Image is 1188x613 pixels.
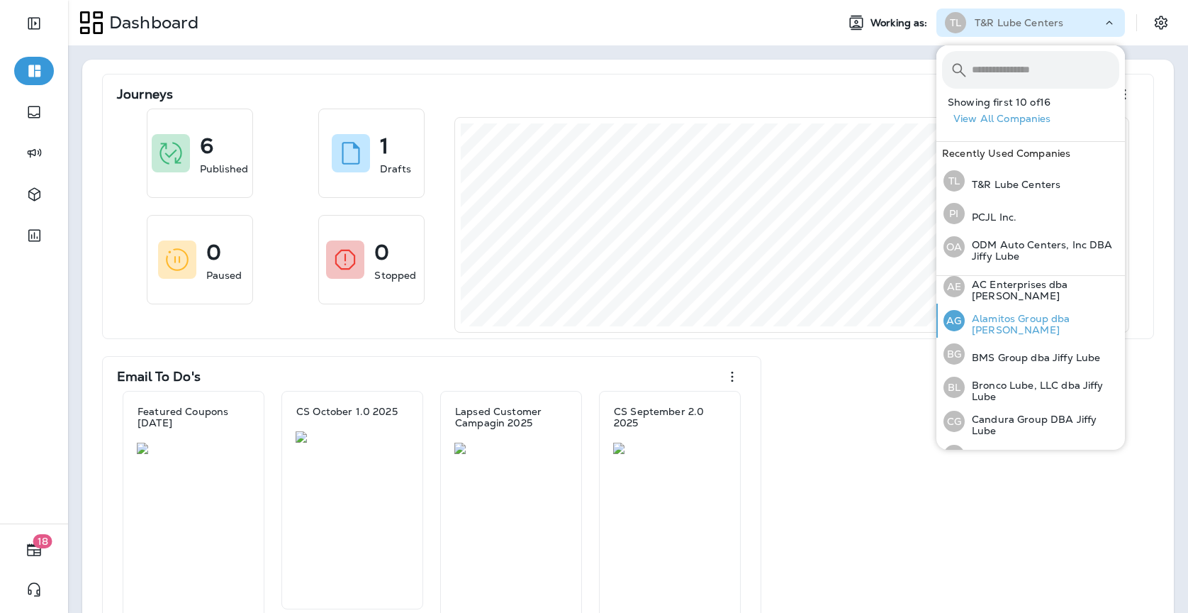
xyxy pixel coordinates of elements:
[943,203,965,224] div: PI
[117,87,173,101] p: Journeys
[206,245,221,260] p: 0
[454,443,568,454] img: 95002d3f-93f8-496b-84c6-8b5bcaaddd1c.jpg
[936,270,1125,304] button: AEAC Enterprises dba [PERSON_NAME]
[14,536,54,564] button: 18
[117,370,201,384] p: Email To Do's
[965,414,1119,436] p: Candura Group DBA Jiffy Lube
[945,12,966,33] div: TL
[455,406,567,429] p: Lapsed Customer Campagin 2025
[613,443,727,454] img: fb9787fd-edeb-4733-b753-5cc09ee51bd6.jpg
[870,17,931,29] span: Working as:
[948,108,1125,130] button: View All Companies
[614,406,726,429] p: CS September 2.0 2025
[206,268,242,282] p: Paused
[380,162,411,176] p: Drafts
[965,279,1119,302] p: AC Enterprises dba [PERSON_NAME]
[965,448,1119,470] p: CHN Auto Services, Inc. dba Jiffy Lube
[943,377,965,398] div: BL
[138,406,250,429] p: Featured Coupons [DATE]
[103,12,198,33] p: Dashboard
[943,170,965,192] div: TL
[936,438,1125,473] button: CACHN Auto Services, Inc. dba Jiffy Lube
[200,162,248,176] p: Published
[936,165,1125,197] button: TLT&R Lube Centers
[936,142,1125,165] div: Recently Used Companies
[374,245,389,260] p: 0
[936,370,1125,404] button: BLBronco Lube, LLC dba Jiffy Lube
[936,304,1125,338] button: AGAlamitos Group dba [PERSON_NAME]
[296,431,409,443] img: 0f05ea6e-0432-49f7-bb9c-2ec3c34c3c96.jpg
[137,443,250,454] img: 17cceee3-eb42-466c-b324-b1a77bc994da.jpg
[936,404,1125,438] button: CGCandura Group DBA Jiffy Lube
[1148,10,1174,35] button: Settings
[948,96,1125,108] p: Showing first 10 of 16
[965,239,1119,262] p: ODM Auto Centers, Inc DBA Jiffy Lube
[374,268,416,282] p: Stopped
[965,352,1100,363] p: BMS Group dba Jiffy Lube
[33,534,52,548] span: 18
[943,343,965,365] div: BG
[380,139,388,153] p: 1
[936,338,1125,370] button: BGBMS Group dba Jiffy Lube
[296,406,398,417] p: CS October 1.0 2025
[965,313,1119,336] p: Alamitos Group dba [PERSON_NAME]
[936,230,1125,264] button: OAODM Auto Centers, Inc DBA Jiffy Lube
[965,380,1119,402] p: Bronco Lube, LLC dba Jiffy Lube
[943,310,965,331] div: AG
[943,445,965,466] div: CA
[200,139,213,153] p: 6
[943,236,965,258] div: OA
[943,411,965,432] div: CG
[14,9,54,38] button: Expand Sidebar
[943,276,965,297] div: AE
[975,17,1063,28] p: T&R Lube Centers
[936,197,1125,230] button: PIPCJL Inc.
[965,211,1016,223] p: PCJL Inc.
[965,179,1060,190] p: T&R Lube Centers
